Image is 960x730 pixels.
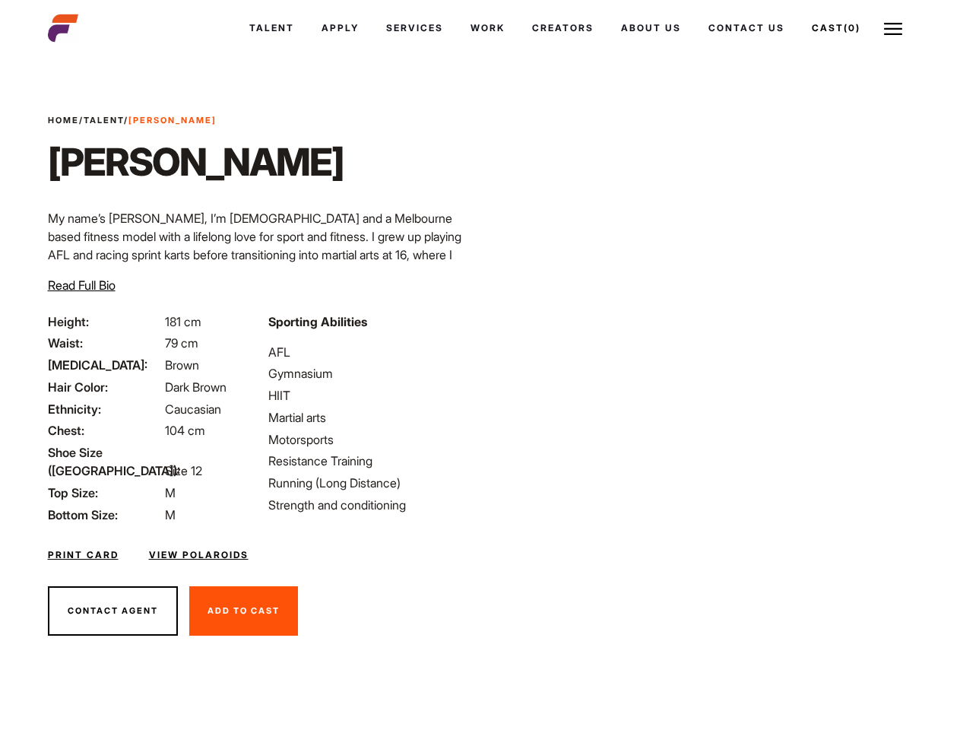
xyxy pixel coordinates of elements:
[165,335,198,351] span: 79 cm
[607,8,695,49] a: About Us
[189,586,298,636] button: Add To Cast
[149,548,249,562] a: View Polaroids
[165,401,221,417] span: Caucasian
[884,20,902,38] img: Burger icon
[48,313,162,331] span: Height:
[268,430,470,449] li: Motorsports
[844,22,860,33] span: (0)
[165,485,176,500] span: M
[268,496,470,514] li: Strength and conditioning
[48,278,116,293] span: Read Full Bio
[268,474,470,492] li: Running (Long Distance)
[208,605,280,616] span: Add To Cast
[48,400,162,418] span: Ethnicity:
[48,356,162,374] span: [MEDICAL_DATA]:
[48,506,162,524] span: Bottom Size:
[695,8,798,49] a: Contact Us
[268,408,470,427] li: Martial arts
[48,114,217,127] span: / /
[84,115,124,125] a: Talent
[798,8,874,49] a: Cast(0)
[165,379,227,395] span: Dark Brown
[48,13,78,43] img: cropped-aefm-brand-fav-22-square.png
[268,364,470,382] li: Gymnasium
[165,507,176,522] span: M
[48,484,162,502] span: Top Size:
[236,8,308,49] a: Talent
[308,8,372,49] a: Apply
[165,357,199,373] span: Brown
[48,209,471,373] p: My name’s [PERSON_NAME], I’m [DEMOGRAPHIC_DATA] and a Melbourne based fitness model with a lifelo...
[48,334,162,352] span: Waist:
[48,139,344,185] h1: [PERSON_NAME]
[48,421,162,440] span: Chest:
[268,314,367,329] strong: Sporting Abilities
[268,343,470,361] li: AFL
[48,586,178,636] button: Contact Agent
[165,314,201,329] span: 181 cm
[48,378,162,396] span: Hair Color:
[268,386,470,405] li: HIIT
[268,452,470,470] li: Resistance Training
[48,115,79,125] a: Home
[372,8,457,49] a: Services
[165,463,202,478] span: Size 12
[165,423,205,438] span: 104 cm
[48,443,162,480] span: Shoe Size ([GEOGRAPHIC_DATA]):
[48,276,116,294] button: Read Full Bio
[518,8,607,49] a: Creators
[128,115,217,125] strong: [PERSON_NAME]
[48,548,119,562] a: Print Card
[457,8,518,49] a: Work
